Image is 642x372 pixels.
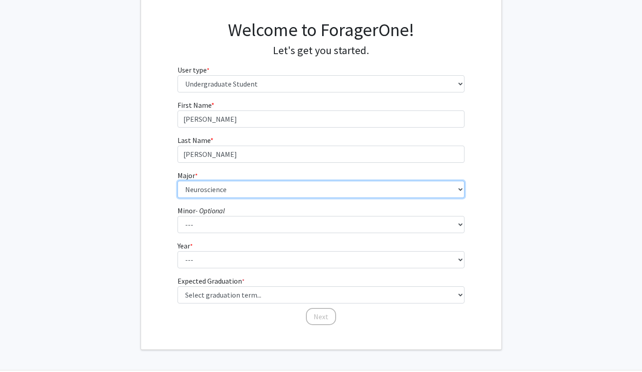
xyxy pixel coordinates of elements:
label: Year [178,240,193,251]
label: Expected Graduation [178,276,245,286]
h4: Let's get you started. [178,44,464,57]
span: First Name [178,101,211,110]
iframe: Chat [7,331,38,365]
label: Major [178,170,198,181]
i: - Optional [196,206,225,215]
button: Next [306,308,336,325]
label: User type [178,64,209,75]
h1: Welcome to ForagerOne! [178,19,464,41]
span: Last Name [178,136,210,145]
label: Minor [178,205,225,216]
